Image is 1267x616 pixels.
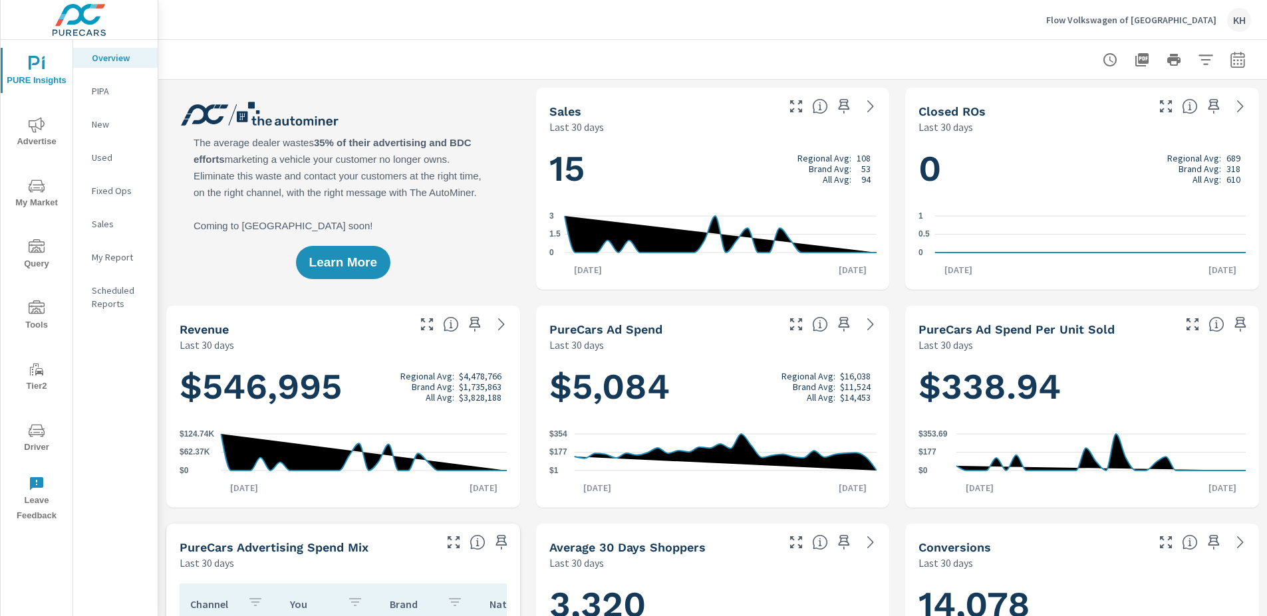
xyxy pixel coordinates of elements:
[549,448,567,457] text: $177
[5,423,69,455] span: Driver
[840,392,871,403] p: $14,453
[92,184,147,197] p: Fixed Ops
[92,217,147,231] p: Sales
[935,263,982,276] p: [DATE]
[829,263,876,276] p: [DATE]
[1,40,72,529] div: nav menu
[296,246,390,279] button: Learn More
[416,314,438,335] button: Make Fullscreen
[549,429,567,439] text: $354
[190,597,237,611] p: Channel
[918,146,1246,191] h1: 0
[785,96,807,117] button: Make Fullscreen
[180,322,229,336] h5: Revenue
[918,211,923,221] text: 1
[918,540,991,554] h5: Conversions
[549,540,706,554] h5: Average 30 Days Shoppers
[812,534,828,550] span: A rolling 30 day total of daily Shoppers on the dealership website, averaged over the selected da...
[807,392,835,403] p: All Avg:
[1226,174,1240,185] p: 610
[1199,481,1246,494] p: [DATE]
[797,153,851,163] p: Regional Avg:
[1046,14,1216,26] p: Flow Volkswagen of [GEOGRAPHIC_DATA]
[1155,96,1177,117] button: Make Fullscreen
[549,119,604,135] p: Last 30 days
[221,481,267,494] p: [DATE]
[1224,47,1251,73] button: Select Date Range
[840,371,871,381] p: $16,038
[180,555,234,571] p: Last 30 days
[918,466,928,475] text: $0
[73,181,158,201] div: Fixed Ops
[918,248,923,257] text: 0
[549,466,559,475] text: $1
[180,540,368,554] h5: PureCars Advertising Spend Mix
[918,429,948,439] text: $353.69
[1161,47,1187,73] button: Print Report
[491,314,512,335] a: See more details in report
[73,114,158,134] div: New
[549,104,581,118] h5: Sales
[812,316,828,332] span: Total cost of media for all PureCars channels for the selected dealership group over the selected...
[840,381,871,392] p: $11,524
[1230,96,1251,117] a: See more details in report
[861,163,871,174] p: 53
[1193,174,1221,185] p: All Avg:
[180,337,234,353] p: Last 30 days
[1193,47,1219,73] button: Apply Filters
[390,597,436,611] p: Brand
[180,429,214,439] text: $124.74K
[1230,314,1251,335] span: Save this to your personalized report
[1226,153,1240,163] p: 689
[73,280,158,314] div: Scheduled Reports
[92,84,147,98] p: PIPA
[1203,532,1224,553] span: Save this to your personalized report
[459,371,501,381] p: $4,478,766
[918,322,1115,336] h5: PureCars Ad Spend Per Unit Sold
[549,364,877,409] h1: $5,084
[1226,163,1240,174] p: 318
[490,597,536,611] p: National
[1182,314,1203,335] button: Make Fullscreen
[180,364,507,409] h1: $546,995
[5,361,69,394] span: Tier2
[833,314,855,335] span: Save this to your personalized report
[92,118,147,131] p: New
[92,51,147,64] p: Overview
[956,481,1003,494] p: [DATE]
[459,392,501,403] p: $3,828,188
[793,381,835,392] p: Brand Avg:
[1182,98,1198,114] span: Number of Repair Orders Closed by the selected dealership group over the selected time range. [So...
[73,214,158,234] div: Sales
[785,314,807,335] button: Make Fullscreen
[829,481,876,494] p: [DATE]
[918,119,973,135] p: Last 30 days
[92,284,147,310] p: Scheduled Reports
[833,96,855,117] span: Save this to your personalized report
[565,263,611,276] p: [DATE]
[73,247,158,267] div: My Report
[491,532,512,553] span: Save this to your personalized report
[1129,47,1155,73] button: "Export Report to PDF"
[460,481,507,494] p: [DATE]
[73,81,158,101] div: PIPA
[400,371,454,381] p: Regional Avg:
[918,364,1246,409] h1: $338.94
[785,532,807,553] button: Make Fullscreen
[5,56,69,88] span: PURE Insights
[860,532,881,553] a: See more details in report
[861,174,871,185] p: 94
[860,314,881,335] a: See more details in report
[464,314,486,335] span: Save this to your personalized report
[1199,263,1246,276] p: [DATE]
[809,163,851,174] p: Brand Avg:
[5,300,69,333] span: Tools
[549,146,877,191] h1: 15
[470,534,486,550] span: This table looks at how you compare to the amount of budget you spend per channel as opposed to y...
[443,316,459,332] span: Total sales revenue over the selected date range. [Source: This data is sourced from the dealer’s...
[5,239,69,272] span: Query
[1167,153,1221,163] p: Regional Avg:
[857,153,871,163] p: 108
[426,392,454,403] p: All Avg:
[823,174,851,185] p: All Avg:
